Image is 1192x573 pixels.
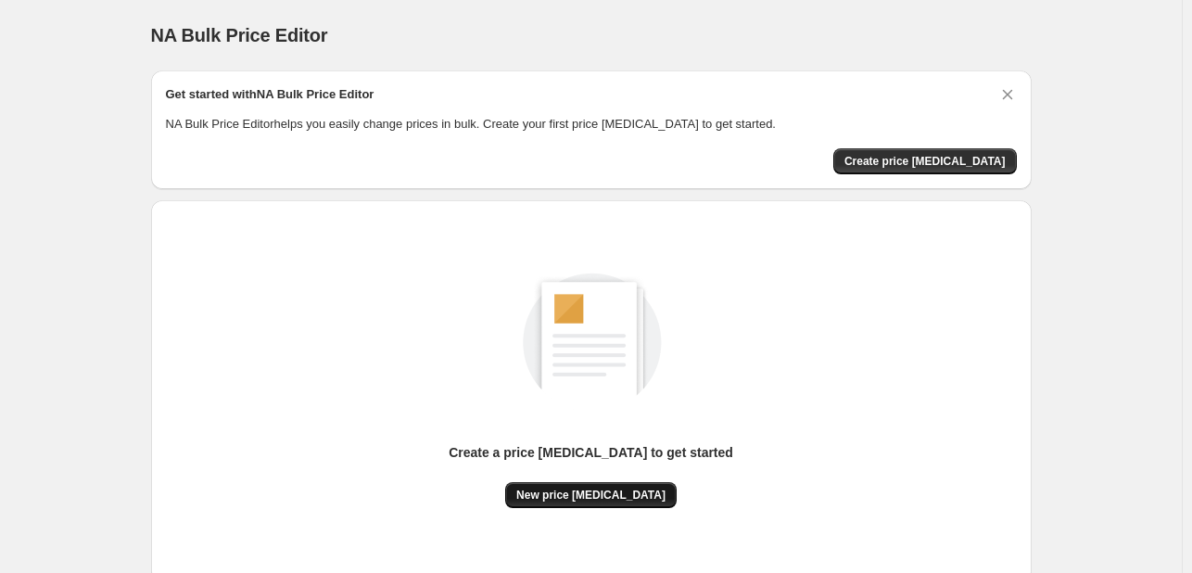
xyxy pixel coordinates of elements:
[166,85,374,104] h2: Get started with NA Bulk Price Editor
[516,488,666,503] span: New price [MEDICAL_DATA]
[505,482,677,508] button: New price [MEDICAL_DATA]
[166,115,1017,134] p: NA Bulk Price Editor helps you easily change prices in bulk. Create your first price [MEDICAL_DAT...
[151,25,328,45] span: NA Bulk Price Editor
[833,148,1017,174] button: Create price change job
[449,443,733,462] p: Create a price [MEDICAL_DATA] to get started
[844,154,1006,169] span: Create price [MEDICAL_DATA]
[998,85,1017,104] button: Dismiss card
